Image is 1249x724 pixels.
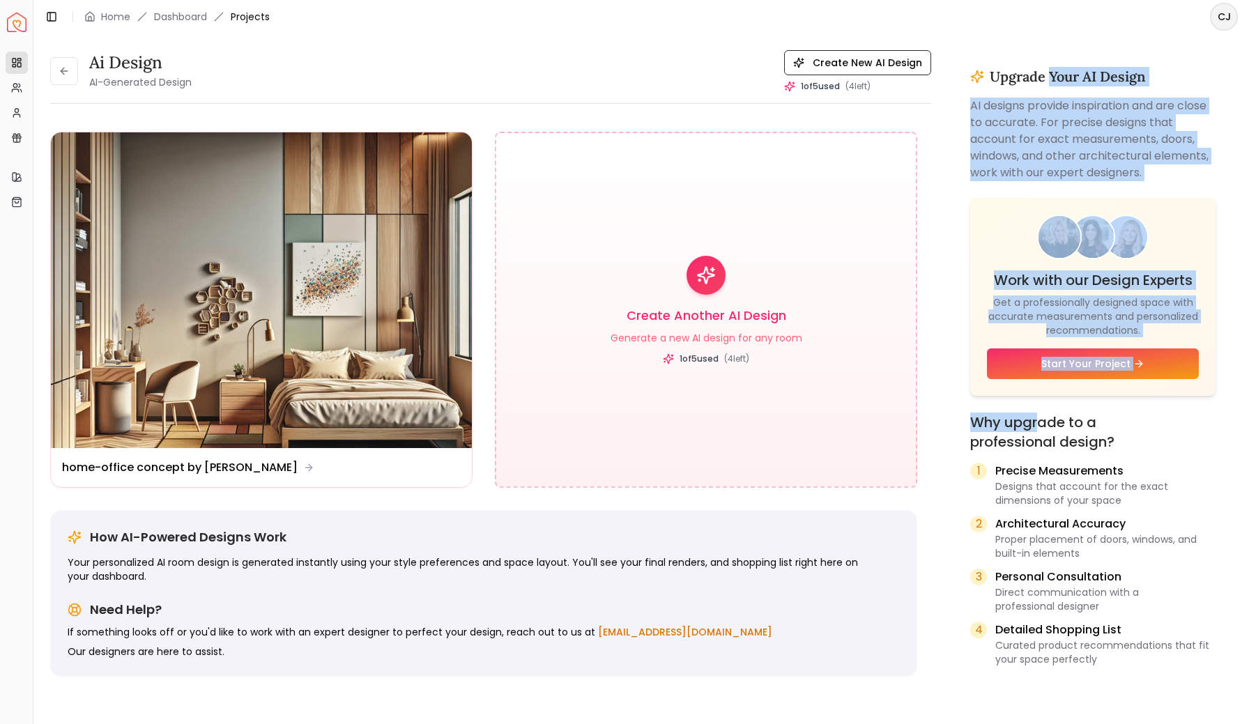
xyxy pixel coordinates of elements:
[987,270,1199,290] h4: Work with our Design Experts
[995,516,1216,532] p: Architectural Accuracy
[724,353,749,364] span: ( 4 left)
[68,625,900,639] p: If something looks off or you'd like to work with an expert designer to perfect your design, reac...
[784,50,931,75] button: Create New AI Design
[680,353,719,364] span: 1 of 5 used
[970,516,987,532] div: 2
[1105,216,1147,263] img: Designer 3
[970,622,987,638] div: 4
[1039,216,1080,279] img: Designer 1
[845,81,871,92] span: ( 4 left)
[1211,4,1236,29] span: CJ
[995,479,1216,507] p: Designs that account for the exact dimensions of your space
[154,10,207,24] a: Dashboard
[987,348,1199,379] a: Start Your Project
[89,75,192,89] small: AI-Generated Design
[611,331,802,345] p: Generate a new AI design for any room
[1210,3,1238,31] button: CJ
[995,585,1216,613] p: Direct communication with a professional designer
[7,13,26,32] a: Spacejoy
[231,10,270,24] span: Projects
[84,10,270,24] nav: breadcrumb
[995,569,1216,585] p: Personal Consultation
[970,463,987,479] div: 1
[51,132,472,448] img: home-office concept by ai
[62,459,298,476] dd: home-office concept by [PERSON_NAME]
[90,600,162,619] h5: Need Help?
[970,98,1216,181] p: AI designs provide inspiration and are close to accurate. For precise designs that account for ex...
[101,10,130,24] a: Home
[970,569,987,585] div: 3
[801,81,840,92] span: 1 of 5 used
[990,67,1146,86] h3: Upgrade Your AI Design
[89,52,192,74] h3: Ai Design
[90,527,286,547] h5: How AI-Powered Designs Work
[598,625,772,639] a: [EMAIL_ADDRESS][DOMAIN_NAME]
[1072,216,1114,277] img: Designer 2
[995,622,1216,638] p: Detailed Shopping List
[995,638,1216,666] p: Curated product recommendations that fit your space perfectly
[50,132,473,488] a: home-office concept by aihome-office concept by [PERSON_NAME]
[987,295,1199,337] p: Get a professionally designed space with accurate measurements and personalized recommendations.
[970,413,1216,452] h4: Why upgrade to a professional design?
[995,463,1216,479] p: Precise Measurements
[7,13,26,32] img: Spacejoy Logo
[68,645,900,658] p: Our designers are here to assist.
[995,532,1216,560] p: Proper placement of doors, windows, and built-in elements
[68,555,900,583] p: Your personalized AI room design is generated instantly using your style preferences and space la...
[627,306,786,325] h3: Create Another AI Design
